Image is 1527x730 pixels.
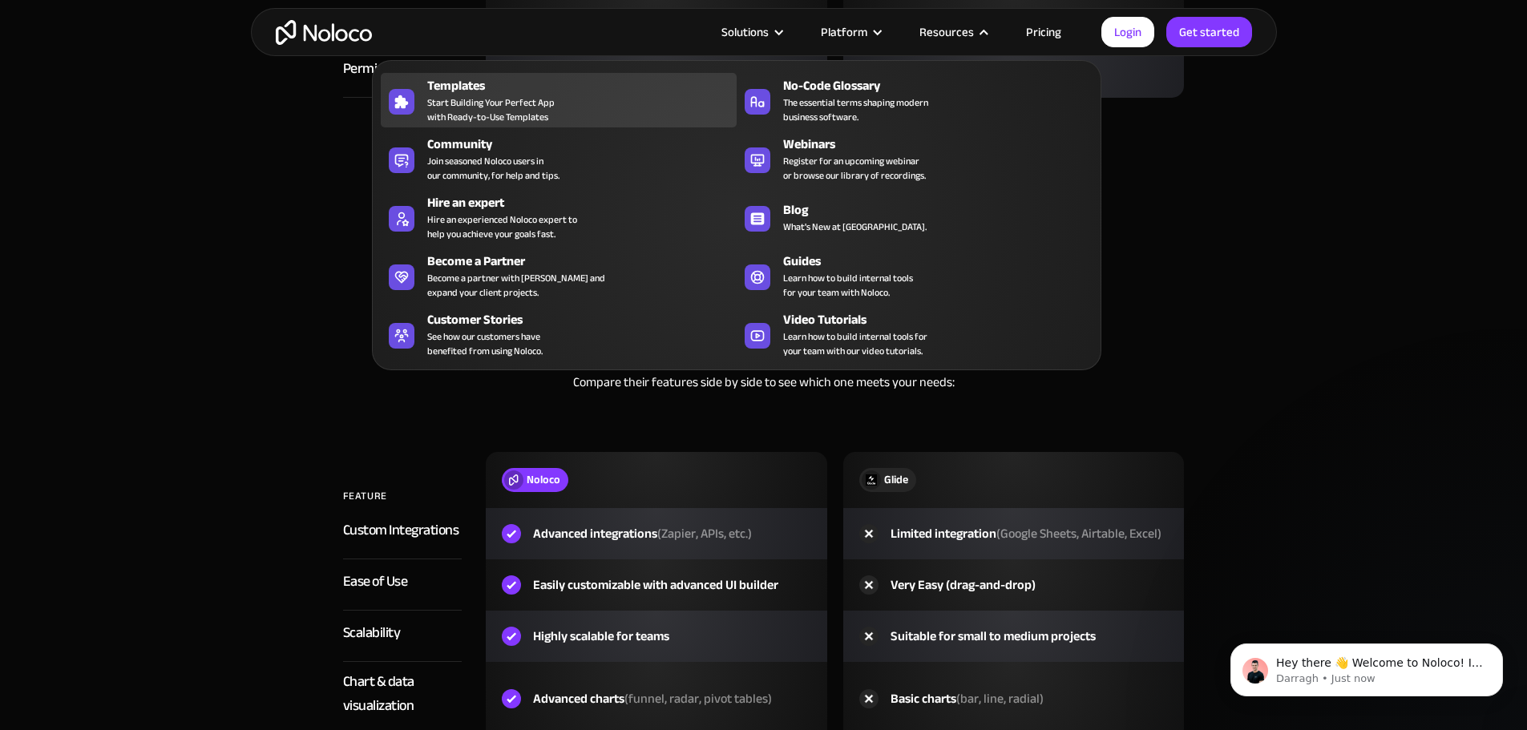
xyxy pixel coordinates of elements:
div: Basic charts [891,689,1044,708]
span: Register for an upcoming webinar or browse our library of recordings. [783,154,926,183]
span: (bar, line, radial) [956,687,1044,711]
span: See how our customers have benefited from using Noloco. [427,329,543,358]
nav: Resources [372,38,1101,370]
div: Resources [919,22,974,42]
span: Learn how to build internal tools for your team with our video tutorials. [783,329,927,358]
div: Webinars [783,135,1100,154]
div: Noloco [527,471,560,489]
span: (funnel, radar, pivot tables) [624,687,772,711]
div: Very Easy (drag-and-drop) [891,575,1036,595]
div: Glide [884,471,908,489]
div: Video Tutorials [783,310,1100,329]
a: No-Code GlossaryThe essential terms shaping modernbusiness software. [737,73,1093,127]
span: Start Building Your Perfect App with Ready-to-Use Templates [427,95,555,124]
span: (Google Sheets, Airtable, Excel) [996,522,1161,546]
h2: Feature comparison [267,298,1261,341]
a: Become a PartnerBecome a partner with [PERSON_NAME] andexpand your client projects. [381,248,737,303]
div: Chart & data visualization [343,670,462,718]
div: Customer Stories [427,310,744,329]
span: What's New at [GEOGRAPHIC_DATA]. [783,220,927,234]
a: Video TutorialsLearn how to build internal tools foryour team with our video tutorials. [737,307,1093,361]
div: FEATURE [343,484,387,508]
div: Blog [783,200,1100,220]
div: Highly scalable for teams [533,627,669,646]
iframe: Intercom notifications message [1206,610,1527,722]
div: No-Code Glossary [783,76,1100,95]
div: Resources [899,22,1006,42]
div: Guides [783,252,1100,271]
a: Get started [1166,17,1252,47]
span: Learn how to build internal tools for your team with Noloco. [783,271,913,300]
a: TemplatesStart Building Your Perfect Appwith Ready-to-Use Templates [381,73,737,127]
a: WebinarsRegister for an upcoming webinaror browse our library of recordings. [737,131,1093,186]
div: Suitable for small to medium projects [891,627,1096,646]
div: Advanced charts [533,689,772,708]
div: Platform [801,22,899,42]
a: GuidesLearn how to build internal toolsfor your team with Noloco. [737,248,1093,303]
a: Login [1101,17,1154,47]
span: (Zapier, APIs, etc.) [657,522,752,546]
span: The essential terms shaping modern business software. [783,95,928,124]
span: Join seasoned Noloco users in our community, for help and tips. [427,154,559,183]
div: Ease of Use [343,570,408,594]
div: Permissions [343,57,413,81]
a: CommunityJoin seasoned Noloco users inour community, for help and tips. [381,131,737,186]
a: Hire an expertHire an experienced Noloco expert tohelp you achieve your goals fast. [381,190,737,244]
div: Hire an experienced Noloco expert to help you achieve your goals fast. [427,212,577,241]
div: Solutions [701,22,801,42]
div: Hire an expert [427,193,744,212]
div: Custom Integrations [343,518,459,542]
a: home [276,20,372,45]
div: Become a Partner [427,252,744,271]
div: Noloco and Glide each bring their own benefits to the table. Compare their features side by side ... [267,353,1261,392]
a: Customer StoriesSee how our customers havebenefited from using Noloco. [381,307,737,361]
div: Advanced integrations [533,524,752,543]
div: Become a partner with [PERSON_NAME] and expand your client projects. [427,271,605,300]
div: Community [427,135,744,154]
a: Pricing [1006,22,1081,42]
a: BlogWhat's New at [GEOGRAPHIC_DATA]. [737,190,1093,244]
div: Limited integration [891,524,1161,543]
div: Scalability [343,621,401,645]
div: Solutions [721,22,769,42]
div: Easily customizable with advanced UI builder [533,575,778,595]
div: Platform [821,22,867,42]
div: Templates [427,76,744,95]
